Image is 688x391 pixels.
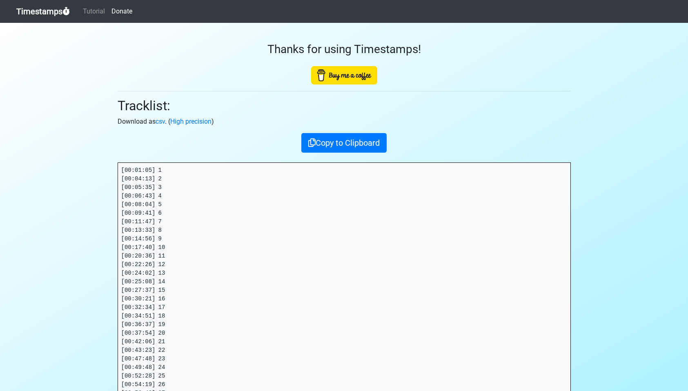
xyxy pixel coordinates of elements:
p: Download as . ( ) [118,117,571,127]
h2: Tracklist: [118,98,571,113]
img: Buy Me A Coffee [311,66,377,84]
a: Timestamps [16,3,70,20]
a: Tutorial [80,3,108,20]
a: High precision [170,118,212,125]
button: Copy to Clipboard [301,133,387,153]
a: csv [156,118,165,125]
h3: Thanks for using Timestamps! [118,42,571,56]
a: Donate [108,3,136,20]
